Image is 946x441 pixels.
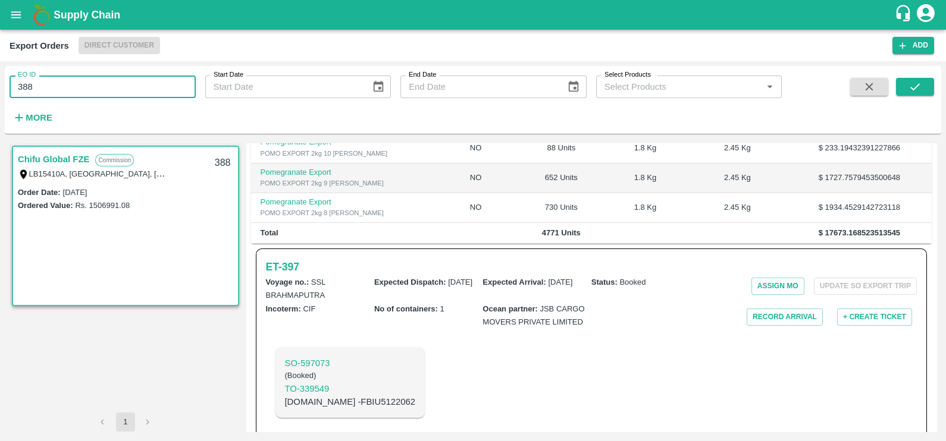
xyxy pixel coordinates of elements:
[261,167,451,178] p: Pomegranate Export
[266,304,301,313] b: Incoterm :
[409,70,436,80] label: End Date
[619,278,646,286] span: Booked
[18,70,36,80] label: EO ID
[303,304,315,313] span: CIF
[367,75,390,98] button: Choose date
[915,2,936,27] div: account of current user
[440,304,444,313] span: 1
[520,133,603,163] td: 88 Units
[448,278,472,286] span: [DATE]
[787,133,932,163] td: $ 233.19432391227866
[400,75,557,98] input: End Date
[548,278,572,286] span: [DATE]
[603,193,688,223] td: 1.8 Kg
[285,357,415,370] p: SO- 597073
[285,370,415,382] h6: ( Booked )
[285,395,415,408] p: [DOMAIN_NAME] - FBIU5122062
[483,278,546,286] b: Expected Arrival :
[688,193,787,223] td: 2.45 Kg
[2,1,30,29] button: open drawer
[266,278,325,300] span: SSL BRAHMAPUTRA
[603,133,688,163] td: 1.8 Kg
[18,201,73,210] label: Ordered Value:
[762,79,778,94] button: Open
[374,304,438,313] b: No of containers :
[54,7,894,23] a: Supply Chain
[285,357,415,370] a: SO-597073
[688,163,787,193] td: 2.45 Kg
[261,207,451,218] div: POMO EXPORT 2kg 8 [PERSON_NAME]
[461,193,520,223] td: NO
[266,278,309,286] b: Voyage no. :
[688,133,787,163] td: 2.45 Kg
[116,412,135,431] button: page 1
[819,228,900,237] b: $ 17673.168523513545
[461,133,520,163] td: NO
[600,79,759,94] input: Select Products
[285,382,415,395] a: TO-339549
[483,304,538,313] b: Ocean partner :
[10,38,69,53] div: Export Orders
[603,163,688,193] td: 1.8 Kg
[374,278,446,286] b: Expected Dispatch :
[261,148,451,159] div: POMO EXPORT 2kg 10 [PERSON_NAME]
[10,108,55,128] button: More
[520,163,603,193] td: 652 Units
[29,169,405,178] label: LB15410A, [GEOGRAPHIC_DATA], [GEOGRAPHIC_DATA], [GEOGRAPHIC_DATA], [GEOGRAPHIC_DATA]
[751,278,804,295] button: Assign MO
[26,113,52,122] strong: More
[266,259,299,275] a: ET-397
[54,9,120,21] b: Supply Chain
[787,163,932,193] td: $ 1727.7579453500648
[285,382,415,395] p: TO- 339549
[18,188,61,197] label: Order Date :
[787,193,932,223] td: $ 1934.4529142723118
[261,228,278,237] b: Total
[520,193,603,223] td: 730 Units
[894,4,915,26] div: customer-support
[95,154,134,166] p: Commission
[75,201,130,210] label: Rs. 1506991.08
[266,259,299,275] h6: ET- 397
[261,197,451,208] p: Pomegranate Export
[837,308,912,326] button: + Create Ticket
[205,75,362,98] input: Start Date
[604,70,651,80] label: Select Products
[542,228,581,237] b: 4771 Units
[483,304,584,326] span: JSB CARGO MOVERS PRIVATE LIMITED
[591,278,618,286] b: Status :
[214,70,243,80] label: Start Date
[18,152,89,167] a: Chifu Global FZE
[63,188,87,197] label: [DATE]
[30,3,54,27] img: logo
[747,308,823,326] button: Record Arrival
[208,149,238,177] div: 388
[461,163,520,193] td: NO
[892,37,934,54] button: Add
[261,178,451,188] div: POMO EXPORT 2kg 9 [PERSON_NAME]
[92,412,159,431] nav: pagination navigation
[562,75,585,98] button: Choose date
[10,75,196,98] input: Enter EO ID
